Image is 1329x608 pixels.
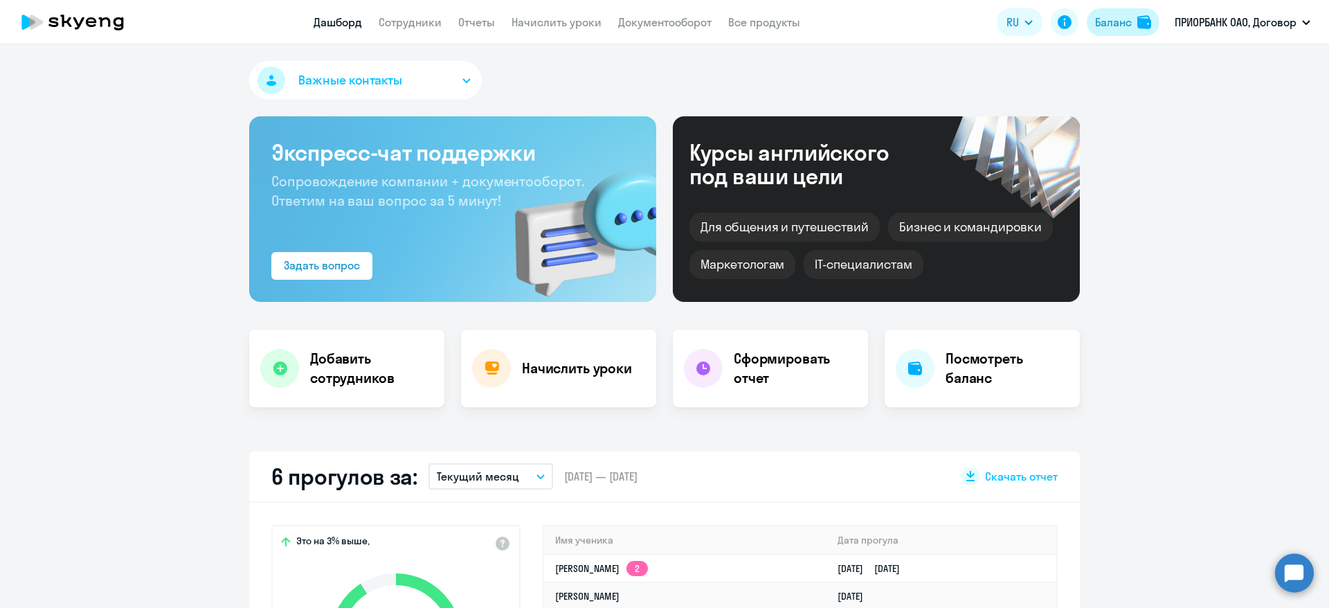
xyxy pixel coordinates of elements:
[428,463,553,490] button: Текущий месяц
[618,15,712,29] a: Документооборот
[271,252,372,280] button: Задать вопрос
[314,15,362,29] a: Дашборд
[379,15,442,29] a: Сотрудники
[626,561,648,576] app-skyeng-badge: 2
[689,250,795,279] div: Маркетологам
[728,15,800,29] a: Все продукты
[1006,14,1019,30] span: RU
[888,213,1053,242] div: Бизнес и командировки
[1087,8,1159,36] button: Балансbalance
[1095,14,1132,30] div: Баланс
[271,172,584,209] span: Сопровождение компании + документооборот. Ответим на ваш вопрос за 5 минут!
[458,15,495,29] a: Отчеты
[946,349,1069,388] h4: Посмотреть баланс
[564,469,638,484] span: [DATE] — [DATE]
[249,61,482,100] button: Важные контакты
[1137,15,1151,29] img: balance
[997,8,1042,36] button: RU
[271,138,634,166] h3: Экспресс-чат поддержки
[284,257,360,274] div: Задать вопрос
[985,469,1058,484] span: Скачать отчет
[522,359,632,378] h4: Начислить уроки
[555,590,620,602] a: [PERSON_NAME]
[1168,6,1317,39] button: ПРИОРБАНК ОАО, Договор
[838,562,911,575] a: [DATE][DATE]
[1175,14,1296,30] p: ПРИОРБАНК ОАО, Договор
[838,590,874,602] a: [DATE]
[689,141,926,188] div: Курсы английского под ваши цели
[555,562,648,575] a: [PERSON_NAME]2
[495,146,656,302] img: bg-img
[512,15,602,29] a: Начислить уроки
[689,213,880,242] div: Для общения и путешествий
[298,71,402,89] span: Важные контакты
[271,463,417,490] h2: 6 прогулов за:
[826,526,1056,555] th: Дата прогула
[296,535,370,551] span: Это на 3% выше,
[310,349,433,388] h4: Добавить сотрудников
[734,349,857,388] h4: Сформировать отчет
[437,468,519,485] p: Текущий месяц
[544,526,826,555] th: Имя ученика
[804,250,923,279] div: IT-специалистам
